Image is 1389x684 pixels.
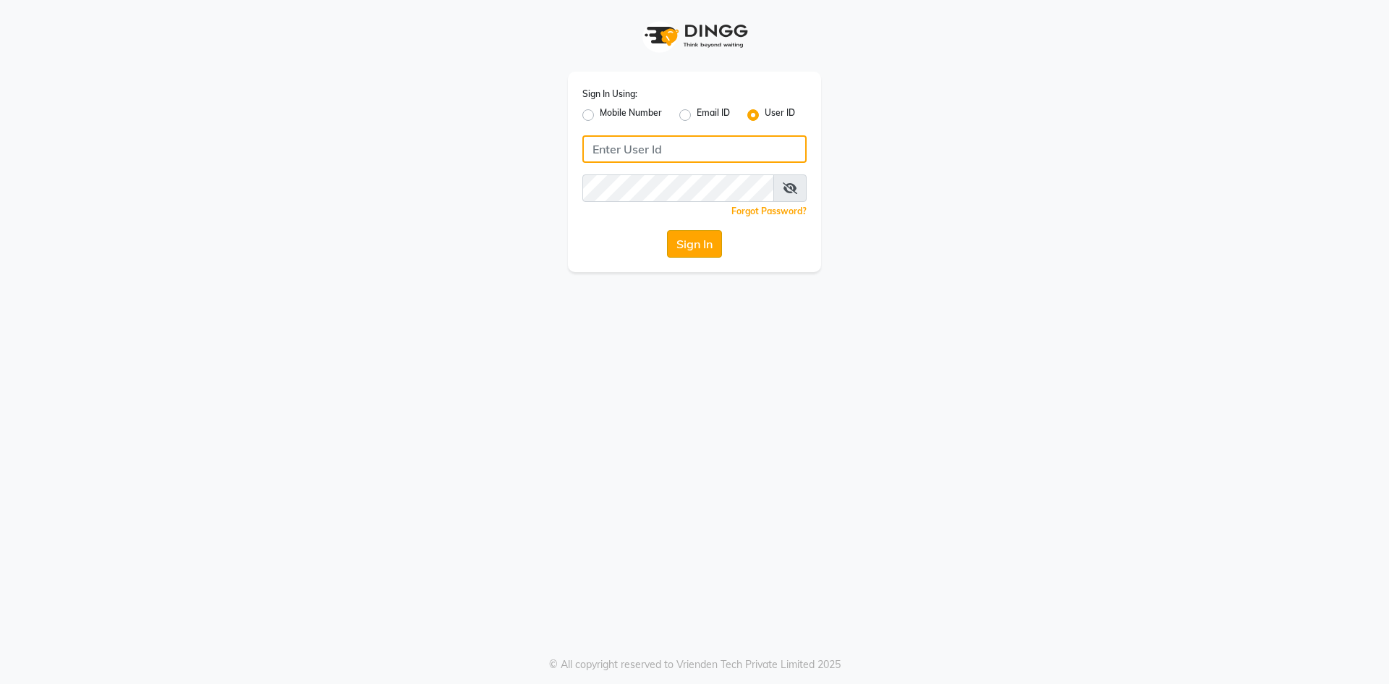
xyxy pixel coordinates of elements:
label: Sign In Using: [582,88,637,101]
img: logo1.svg [637,14,752,57]
label: Mobile Number [600,106,662,124]
label: User ID [765,106,795,124]
button: Sign In [667,230,722,258]
label: Email ID [697,106,730,124]
a: Forgot Password? [731,206,807,216]
input: Username [582,174,774,202]
input: Username [582,135,807,163]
